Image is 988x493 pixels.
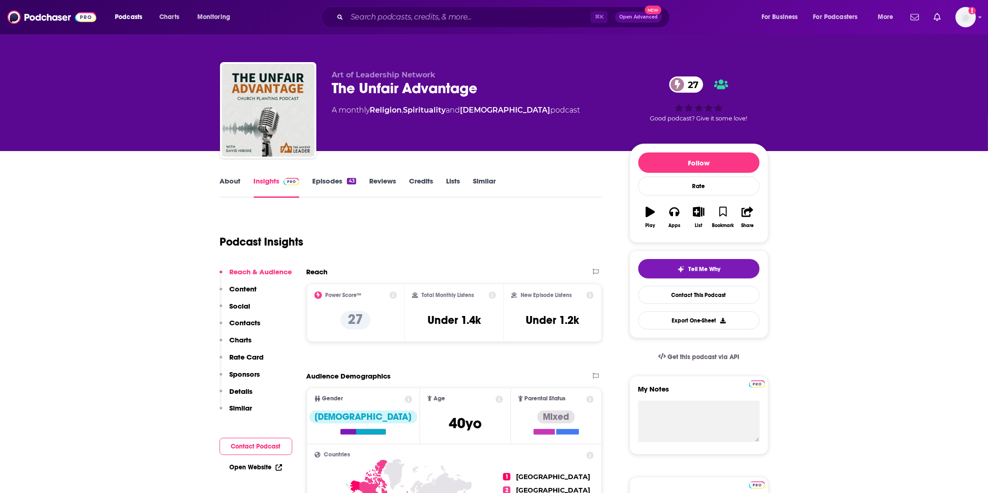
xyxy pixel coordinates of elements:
a: Show notifications dropdown [930,9,944,25]
span: Get this podcast via API [667,353,739,361]
a: Episodes43 [312,177,356,198]
button: Reach & Audience [220,267,292,284]
button: Rate Card [220,353,264,370]
label: My Notes [638,385,760,401]
p: Content [230,284,257,293]
p: Rate Card [230,353,264,361]
button: Bookmark [711,201,735,234]
span: For Business [761,11,798,24]
a: Similar [473,177,496,198]
div: Bookmark [712,223,734,228]
img: Podchaser Pro [749,481,765,489]
img: The Unfair Advantage [222,64,315,157]
button: Similar [220,404,252,421]
span: Age [434,396,445,402]
h2: Audience Demographics [307,372,391,380]
span: [GEOGRAPHIC_DATA] [516,473,590,481]
button: open menu [807,10,871,25]
span: Charts [159,11,179,24]
button: open menu [108,10,154,25]
div: Share [741,223,754,228]
button: Share [735,201,759,234]
img: Podchaser Pro [749,380,765,388]
p: Contacts [230,318,261,327]
div: A monthly podcast [332,105,580,116]
h2: New Episode Listens [521,292,572,298]
button: Export One-Sheet [638,311,760,329]
h2: Power Score™ [326,292,362,298]
button: List [686,201,711,234]
a: [DEMOGRAPHIC_DATA] [460,106,551,114]
span: Good podcast? Give it some love! [650,115,748,122]
a: Religion [370,106,402,114]
span: , [402,106,403,114]
img: tell me why sparkle [677,265,685,273]
button: Details [220,387,253,404]
span: ⌘ K [591,11,608,23]
button: Follow [638,152,760,173]
span: New [645,6,661,14]
h3: Under 1.4k [428,313,481,327]
span: Podcasts [115,11,142,24]
button: open menu [191,10,242,25]
a: Charts [153,10,185,25]
p: Reach & Audience [230,267,292,276]
div: Mixed [537,411,575,423]
h2: Reach [307,267,328,276]
a: Reviews [369,177,396,198]
button: Sponsors [220,370,260,387]
div: Search podcasts, credits, & more... [330,6,679,28]
button: Apps [662,201,686,234]
span: Open Advanced [619,15,658,19]
button: Charts [220,335,252,353]
span: Countries [324,452,351,458]
a: Credits [409,177,433,198]
div: Play [645,223,655,228]
span: Logged in as TeemsPR [956,7,976,27]
a: 27 [669,76,703,93]
button: Contact Podcast [220,438,292,455]
h3: Under 1.2k [526,313,579,327]
span: and [446,106,460,114]
span: For Podcasters [813,11,858,24]
div: List [695,223,703,228]
a: Show notifications dropdown [907,9,923,25]
span: Monitoring [197,11,230,24]
h1: Podcast Insights [220,235,304,249]
a: Contact This Podcast [638,286,760,304]
div: Rate [638,177,760,196]
h2: Total Monthly Listens [422,292,474,298]
button: Contacts [220,318,261,335]
svg: Add a profile image [969,7,976,14]
a: Open Website [230,463,282,471]
img: User Profile [956,7,976,27]
a: InsightsPodchaser Pro [254,177,300,198]
a: Pro website [749,379,765,388]
input: Search podcasts, credits, & more... [347,10,591,25]
span: 1 [503,473,510,480]
button: open menu [871,10,905,25]
a: Spirituality [403,106,446,114]
span: Art of Leadership Network [332,70,436,79]
p: Sponsors [230,370,260,379]
div: 27Good podcast? Give it some love! [629,70,768,128]
a: Get this podcast via API [651,346,747,368]
div: [DEMOGRAPHIC_DATA] [309,411,417,423]
div: Apps [668,223,680,228]
button: Play [638,201,662,234]
p: Social [230,302,251,310]
img: Podchaser - Follow, Share and Rate Podcasts [7,8,96,26]
p: 27 [340,311,371,329]
span: Tell Me Why [688,265,720,273]
span: Parental Status [525,396,566,402]
span: More [878,11,894,24]
button: Open AdvancedNew [615,12,662,23]
span: 27 [679,76,703,93]
span: 40 yo [449,414,482,432]
span: Gender [322,396,343,402]
button: Show profile menu [956,7,976,27]
a: Pro website [749,480,765,489]
button: Social [220,302,251,319]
